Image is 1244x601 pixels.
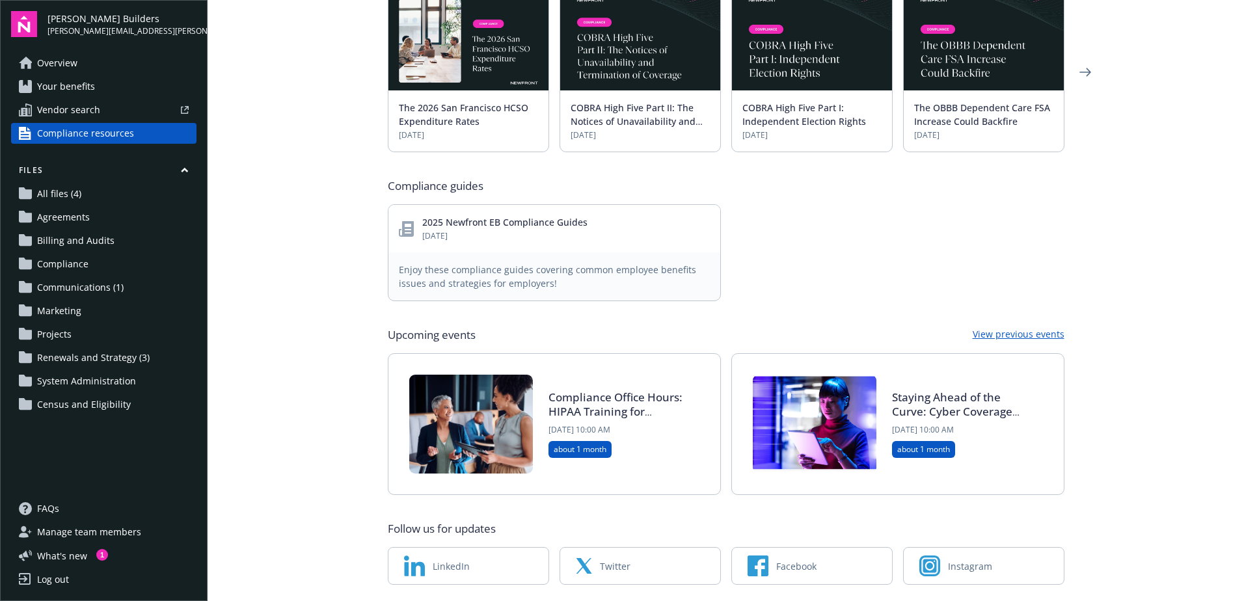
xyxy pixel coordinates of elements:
a: Compliance Office Hours: HIPAA Training for Employers [548,390,683,433]
img: navigator-logo.svg [11,11,37,37]
span: Compliance resources [37,123,134,144]
span: Vendor search [37,100,100,120]
a: Next [1075,62,1096,83]
span: [PERSON_NAME] Builders [47,12,196,25]
a: Census and Eligibility [11,394,196,415]
button: Files [11,165,196,181]
a: Agreements [11,207,196,228]
span: What ' s new [37,549,87,563]
a: Compliance resources [11,123,196,144]
a: Instagram [903,547,1064,585]
span: about 1 month [897,444,950,455]
button: What's new1 [11,549,108,563]
span: Renewals and Strategy (3) [37,347,150,368]
span: Communications (1) [37,277,124,298]
span: [DATE] [914,129,1053,141]
span: Facebook [776,559,817,573]
span: Your benefits [37,76,95,97]
a: Facebook [731,547,893,585]
span: Overview [37,53,77,73]
span: Billing and Audits [37,230,115,251]
a: Vendor search [11,100,196,120]
a: Staying Ahead of the Curve: Cyber Coverage for [DATE] Threats [892,390,1012,433]
span: Enjoy these compliance guides covering common employee benefits issues and strategies for employers! [399,263,710,290]
span: All files (4) [37,183,81,204]
img: Blog+Card Image - Compliance Ofc Hrs - HIPAA Training.jpg [409,375,533,474]
span: [DATE] [422,230,588,242]
a: LinkedIn [388,547,549,585]
a: Communications (1) [11,277,196,298]
a: Marketing [11,300,196,321]
a: The OBBB Dependent Care FSA Increase Could Backfire [914,101,1050,127]
span: Manage team members [37,522,141,542]
span: Agreements [37,207,90,228]
span: FAQs [37,498,59,519]
a: Compliance [11,254,196,274]
a: Overview [11,53,196,73]
a: All files (4) [11,183,196,204]
span: Instagram [948,559,992,573]
a: Twitter [560,547,721,585]
span: Upcoming events [388,327,476,343]
span: LinkedIn [433,559,470,573]
a: The 2026 San Francisco HCSO Expenditure Rates [399,101,528,127]
span: [DATE] [399,129,538,141]
a: Renewals and Strategy (3) [11,347,196,368]
div: 1 [96,549,108,561]
a: Billing and Audits [11,230,196,251]
a: Manage team members [11,522,196,542]
span: [DATE] [571,129,710,141]
button: [PERSON_NAME] Builders[PERSON_NAME][EMAIL_ADDRESS][PERSON_NAME][DOMAIN_NAME] [47,11,196,37]
span: Follow us for updates [388,521,496,537]
span: Census and Eligibility [37,394,131,415]
a: FAQs [11,498,196,519]
a: Your benefits [11,76,196,97]
span: [DATE] 10:00 AM [892,424,1027,436]
span: System Administration [37,371,136,392]
span: [DATE] [742,129,882,141]
a: System Administration [11,371,196,392]
span: Compliance [37,254,88,274]
span: Projects [37,324,72,345]
a: Projects [11,324,196,345]
a: 2025 Newfront EB Compliance Guides [422,216,588,228]
a: COBRA High Five Part II: The Notices of Unavailability and Termination of Coverage [571,101,696,141]
span: [DATE] 10:00 AM [548,424,684,436]
span: about 1 month [554,444,606,455]
span: [PERSON_NAME][EMAIL_ADDRESS][PERSON_NAME][DOMAIN_NAME] [47,25,196,37]
span: Twitter [600,559,630,573]
a: COBRA High Five Part I: Independent Election Rights [742,101,866,127]
span: Compliance guides [388,178,483,194]
span: Marketing [37,300,81,321]
img: Cyber Webinar Hero Image.png [753,375,876,474]
a: View previous events [973,327,1064,343]
div: Log out [37,569,69,590]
